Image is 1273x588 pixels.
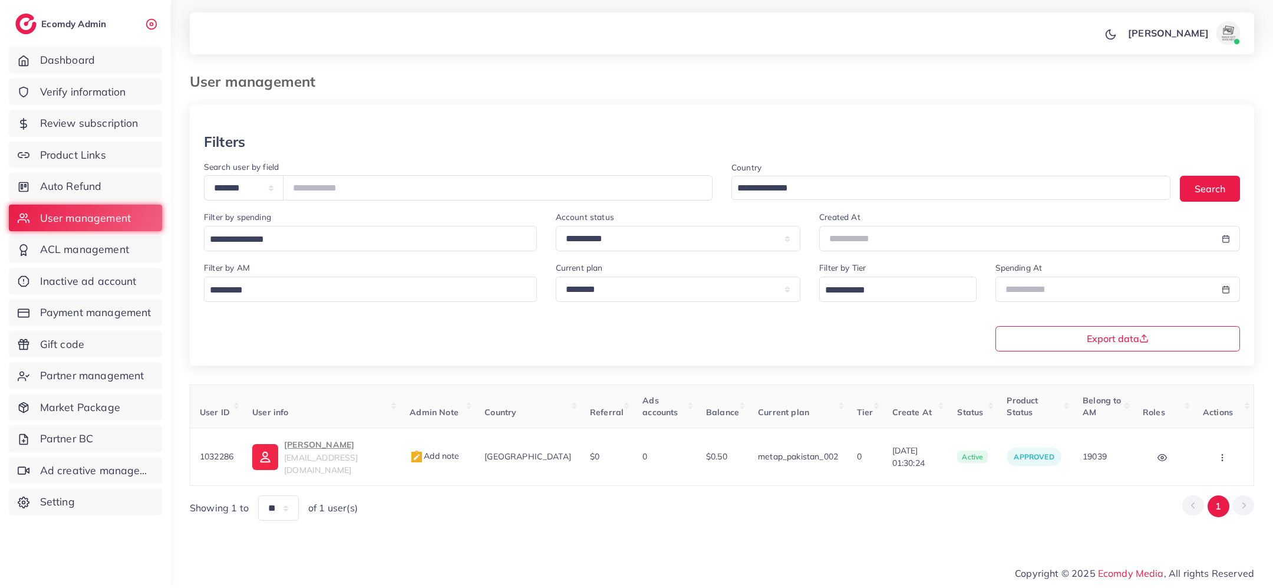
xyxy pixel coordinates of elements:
button: Go to page 1 [1208,495,1229,517]
label: Filter by Tier [819,262,866,274]
span: Verify information [40,84,126,100]
label: Current plan [556,262,603,274]
span: Auto Refund [40,179,102,194]
span: Setting [40,494,75,510]
input: Search for option [206,281,522,300]
label: Country [731,162,761,173]
input: Search for option [733,179,1155,198]
button: Export data [995,326,1241,352]
span: Review subscription [40,116,138,131]
label: Spending At [995,262,1043,274]
span: Copyright © 2025 [1015,566,1254,580]
h3: User management [190,73,325,90]
a: Ad creative management [9,457,162,484]
span: Export data [1087,334,1149,343]
a: [PERSON_NAME][EMAIL_ADDRESS][DOMAIN_NAME] [252,438,391,476]
input: Search for option [821,281,961,300]
span: Partner management [40,368,144,383]
span: User ID [200,407,230,418]
span: Balance [706,407,739,418]
span: Product Status [1007,395,1038,418]
label: Search user by field [204,161,279,173]
a: User management [9,205,162,232]
span: Admin Note [410,407,459,418]
span: Roles [1143,407,1165,418]
span: Payment management [40,305,151,320]
a: ACL management [9,236,162,263]
span: Country [484,407,516,418]
span: approved [1014,452,1054,461]
a: Dashboard [9,47,162,74]
label: Filter by spending [204,211,271,223]
p: [PERSON_NAME] [284,438,391,452]
span: [GEOGRAPHIC_DATA] [484,451,571,462]
span: ACL management [40,242,129,257]
span: User management [40,211,131,226]
img: logo [15,14,37,34]
h2: Ecomdy Admin [41,18,109,29]
span: Showing 1 to [190,501,249,515]
span: Current plan [758,407,809,418]
span: Add note [410,451,459,461]
label: Account status [556,211,614,223]
span: [EMAIL_ADDRESS][DOMAIN_NAME] [284,452,358,475]
span: [DATE] 01:30:24 [892,445,939,469]
label: Filter by AM [204,262,250,274]
div: Search for option [819,277,976,302]
div: Search for option [204,277,537,302]
input: Search for option [206,231,522,249]
span: Actions [1203,407,1233,418]
span: of 1 user(s) [308,501,358,515]
img: admin_note.cdd0b510.svg [410,450,424,464]
p: [PERSON_NAME] [1128,26,1209,40]
a: Payment management [9,299,162,326]
span: Inactive ad account [40,274,137,289]
img: ic-user-info.36bf1079.svg [252,444,278,470]
span: 1032286 [200,451,233,462]
span: Tier [857,407,873,418]
a: Market Package [9,394,162,421]
span: Gift code [40,337,84,352]
a: Partner management [9,362,162,389]
a: Ecomdy Media [1098,567,1164,579]
ul: Pagination [1182,495,1254,517]
span: Ads accounts [642,395,678,418]
span: Status [957,407,983,418]
img: avatar [1216,21,1240,45]
span: Ad creative management [40,463,153,478]
div: Search for option [731,176,1170,200]
span: 19039 [1083,451,1107,462]
span: Product Links [40,147,106,163]
a: [PERSON_NAME]avatar [1122,21,1245,45]
a: logoEcomdy Admin [15,14,109,34]
span: 0 [642,451,647,462]
a: Setting [9,488,162,515]
div: Search for option [204,226,537,251]
a: Gift code [9,331,162,358]
span: Referral [590,407,624,418]
a: Review subscription [9,110,162,137]
span: active [957,451,988,464]
a: Partner BC [9,425,162,452]
span: 0 [857,451,862,462]
h3: Filters [204,133,245,150]
a: Verify information [9,78,162,106]
span: Dashboard [40,52,95,68]
span: metap_pakistan_002 [758,451,838,462]
a: Inactive ad account [9,268,162,295]
span: $0.50 [706,451,727,462]
span: User info [252,407,288,418]
span: Partner BC [40,431,94,446]
span: Create At [892,407,932,418]
a: Product Links [9,142,162,169]
span: , All rights Reserved [1164,566,1254,580]
span: Market Package [40,400,120,415]
a: Auto Refund [9,173,162,200]
span: Belong to AM [1083,395,1121,418]
span: $0 [590,451,599,462]
button: Search [1180,176,1240,201]
label: Created At [819,211,860,223]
